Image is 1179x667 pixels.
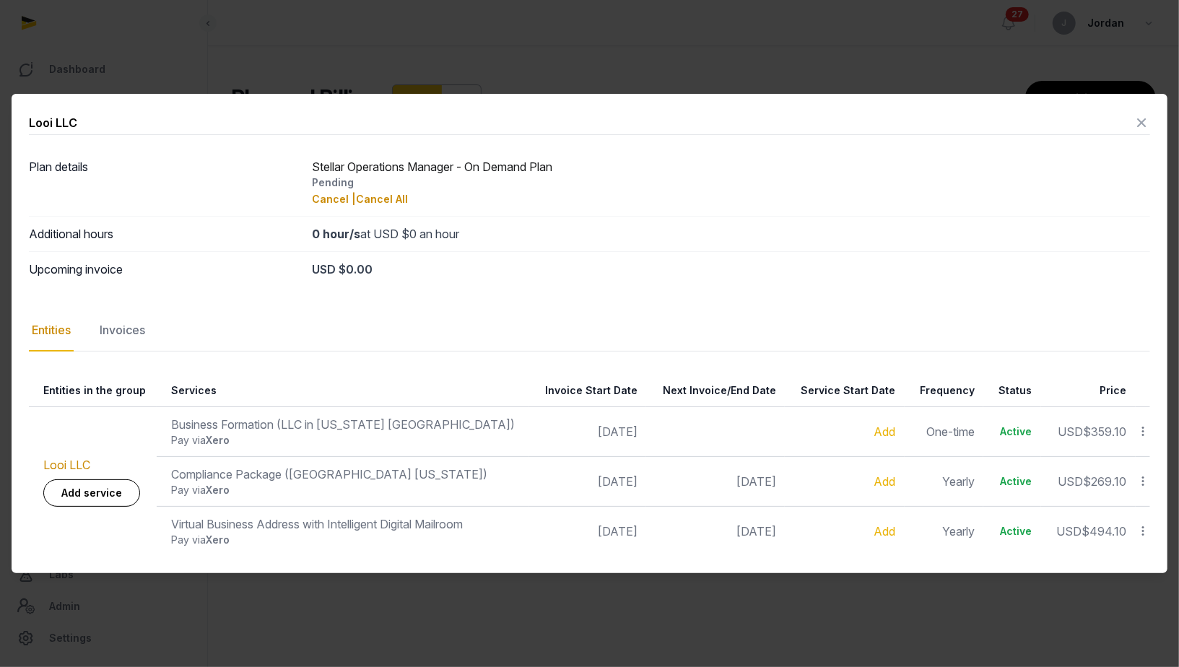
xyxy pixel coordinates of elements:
[157,375,529,407] th: Services
[312,158,1150,207] div: Stellar Operations Manager - On Demand Plan
[312,225,1150,243] div: at USD $0 an hour
[529,375,647,407] th: Invoice Start Date
[905,375,984,407] th: Frequency
[1041,375,1136,407] th: Price
[171,466,521,483] div: Compliance Package ([GEOGRAPHIC_DATA] [US_STATE])
[43,479,140,507] a: Add service
[785,375,905,407] th: Service Start Date
[43,458,90,472] a: Looi LLC
[171,416,521,433] div: Business Formation (LLC in [US_STATE] [GEOGRAPHIC_DATA])
[998,524,1032,539] div: Active
[171,533,521,547] div: Pay via
[1058,474,1084,489] span: USD
[312,227,360,241] strong: 0 hour/s
[646,375,785,407] th: Next Invoice/End Date
[171,483,521,497] div: Pay via
[97,310,148,352] div: Invoices
[206,533,230,546] span: Xero
[29,158,300,207] dt: Plan details
[206,434,230,446] span: Xero
[171,433,521,448] div: Pay via
[356,193,408,205] span: Cancel All
[312,175,1150,190] div: Pending
[905,407,984,457] td: One-time
[874,424,896,439] a: Add
[998,424,1032,439] div: Active
[905,457,984,507] td: Yearly
[905,507,984,557] td: Yearly
[983,375,1040,407] th: Status
[312,261,1150,278] div: USD $0.00
[206,484,230,496] span: Xero
[1084,474,1127,489] span: $269.10
[29,310,1150,352] nav: Tabs
[1057,524,1082,539] span: USD
[29,225,300,243] dt: Additional hours
[1082,524,1127,539] span: $494.10
[736,474,776,489] span: [DATE]
[29,261,300,278] dt: Upcoming invoice
[29,114,77,131] div: Looi LLC
[998,474,1032,489] div: Active
[1084,424,1127,439] span: $359.10
[736,524,776,539] span: [DATE]
[1058,424,1084,439] span: USD
[874,474,896,489] a: Add
[529,457,647,507] td: [DATE]
[29,310,74,352] div: Entities
[529,407,647,457] td: [DATE]
[171,515,521,533] div: Virtual Business Address with Intelligent Digital Mailroom
[312,193,356,205] span: Cancel |
[874,524,896,539] a: Add
[529,507,647,557] td: [DATE]
[29,375,157,407] th: Entities in the group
